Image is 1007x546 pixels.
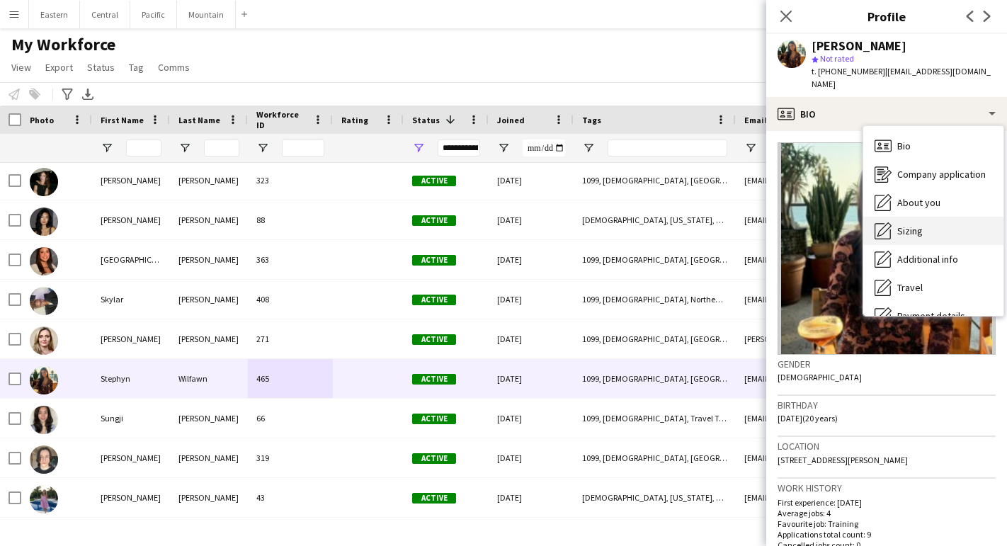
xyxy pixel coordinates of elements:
[248,240,333,279] div: 363
[744,115,767,125] span: Email
[412,142,425,154] button: Open Filter Menu
[126,140,161,157] input: First Name Filter Input
[92,359,170,398] div: Stephyn
[87,61,115,74] span: Status
[81,58,120,76] a: Status
[489,319,574,358] div: [DATE]
[574,359,736,398] div: 1099, [DEMOGRAPHIC_DATA], [GEOGRAPHIC_DATA], [GEOGRAPHIC_DATA]
[6,58,37,76] a: View
[766,7,1007,25] h3: Profile
[248,319,333,358] div: 271
[574,240,736,279] div: 1099, [DEMOGRAPHIC_DATA], [GEOGRAPHIC_DATA], Northeast
[170,161,248,200] div: [PERSON_NAME]
[412,176,456,186] span: Active
[778,497,996,508] p: First experience: [DATE]
[101,115,144,125] span: First Name
[820,53,854,64] span: Not rated
[489,399,574,438] div: [DATE]
[80,1,130,28] button: Central
[574,319,736,358] div: 1099, [DEMOGRAPHIC_DATA], [GEOGRAPHIC_DATA], [GEOGRAPHIC_DATA]
[778,508,996,518] p: Average jobs: 4
[766,97,1007,131] div: Bio
[412,453,456,464] span: Active
[778,518,996,529] p: Favourite job: Training
[412,255,456,266] span: Active
[778,529,996,540] p: Applications total count: 9
[29,1,80,28] button: Eastern
[489,200,574,239] div: [DATE]
[341,115,368,125] span: Rating
[248,399,333,438] div: 66
[778,358,996,370] h3: Gender
[574,200,736,239] div: [DEMOGRAPHIC_DATA], [US_STATE], Northeast, Travel Team, W2
[897,309,965,322] span: Payment details
[178,142,191,154] button: Open Filter Menu
[863,188,1003,217] div: About you
[178,115,220,125] span: Last Name
[248,280,333,319] div: 408
[489,161,574,200] div: [DATE]
[778,413,838,423] span: [DATE] (20 years)
[778,482,996,494] h3: Work history
[812,66,991,89] span: | [EMAIL_ADDRESS][DOMAIN_NAME]
[863,132,1003,160] div: Bio
[582,115,601,125] span: Tags
[170,240,248,279] div: [PERSON_NAME]
[778,399,996,411] h3: Birthday
[248,359,333,398] div: 465
[30,485,58,513] img: Tatum Snelling
[412,295,456,305] span: Active
[574,438,736,477] div: 1099, [DEMOGRAPHIC_DATA], [GEOGRAPHIC_DATA], [GEOGRAPHIC_DATA]
[412,115,440,125] span: Status
[40,58,79,76] a: Export
[92,200,170,239] div: [PERSON_NAME]
[30,326,58,355] img: Stephanie Eberly
[489,478,574,517] div: [DATE]
[30,287,58,315] img: Skylar Saunders
[812,66,885,76] span: t. [PHONE_NUMBER]
[152,58,195,76] a: Comms
[778,440,996,453] h3: Location
[92,161,170,200] div: [PERSON_NAME]
[45,61,73,74] span: Export
[92,280,170,319] div: Skylar
[123,58,149,76] a: Tag
[248,478,333,517] div: 43
[812,40,906,52] div: [PERSON_NAME]
[92,319,170,358] div: [PERSON_NAME]
[30,115,54,125] span: Photo
[170,478,248,517] div: [PERSON_NAME]
[608,140,727,157] input: Tags Filter Input
[177,1,236,28] button: Mountain
[92,240,170,279] div: [GEOGRAPHIC_DATA]
[863,160,1003,188] div: Company application
[582,142,595,154] button: Open Filter Menu
[574,161,736,200] div: 1099, [DEMOGRAPHIC_DATA], [GEOGRAPHIC_DATA], [GEOGRAPHIC_DATA]
[170,319,248,358] div: [PERSON_NAME]
[92,399,170,438] div: Sungji
[497,115,525,125] span: Joined
[863,217,1003,245] div: Sizing
[489,240,574,279] div: [DATE]
[863,273,1003,302] div: Travel
[130,1,177,28] button: Pacific
[412,334,456,345] span: Active
[170,280,248,319] div: [PERSON_NAME]
[59,86,76,103] app-action-btn: Advanced filters
[897,140,911,152] span: Bio
[863,302,1003,330] div: Payment details
[170,359,248,398] div: Wilfawn
[412,414,456,424] span: Active
[744,142,757,154] button: Open Filter Menu
[170,200,248,239] div: [PERSON_NAME]
[574,399,736,438] div: 1099, [DEMOGRAPHIC_DATA], Travel Team, [GEOGRAPHIC_DATA]
[897,168,986,181] span: Company application
[92,438,170,477] div: [PERSON_NAME]
[101,142,113,154] button: Open Filter Menu
[79,86,96,103] app-action-btn: Export XLSX
[897,224,923,237] span: Sizing
[412,374,456,385] span: Active
[523,140,565,157] input: Joined Filter Input
[92,478,170,517] div: [PERSON_NAME]
[778,142,996,355] img: Crew avatar or photo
